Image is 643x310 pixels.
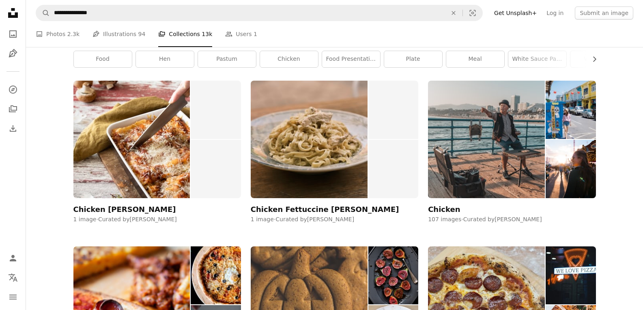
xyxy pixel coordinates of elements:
[67,30,80,38] span: 2.3k
[5,289,21,305] button: Menu
[428,216,596,224] div: 107 images · Curated by [PERSON_NAME]
[428,81,596,213] a: Chicken
[489,6,542,19] a: Get Unsplash+
[5,45,21,62] a: Illustrations
[251,216,418,224] div: 1 image · Curated by [PERSON_NAME]
[191,246,241,305] img: photo-1571066811602-716837d681de
[92,21,145,47] a: Illustrations 94
[74,51,132,67] a: food
[254,30,257,38] span: 1
[463,5,482,21] button: Visual search
[251,205,399,214] div: Chicken Fettuccine [PERSON_NAME]
[368,246,418,305] img: photo-1633451918507-87848f012b0b
[384,51,442,67] a: plate
[546,81,596,139] img: photo-1538980092774-2b643d8cd7a0
[446,51,504,67] a: meal
[5,250,21,266] a: Log in / Sign up
[73,81,190,198] img: photo-1614961909013-1e2212a2ca87
[5,101,21,117] a: Collections
[73,216,241,224] div: 1 image · Curated by [PERSON_NAME]
[36,5,50,21] button: Search Unsplash
[73,81,241,213] a: Chicken [PERSON_NAME]
[136,51,194,67] a: hen
[445,5,462,21] button: Clear
[138,30,146,38] span: 94
[198,51,256,67] a: pastum
[5,120,21,137] a: Download History
[322,51,380,67] a: food presentation
[5,269,21,286] button: Language
[36,5,483,21] form: Find visuals sitewide
[428,205,460,214] div: Chicken
[225,21,257,47] a: Users 1
[508,51,566,67] a: white sauce pastum
[251,81,368,198] img: photo-1645112411341-6c4fd023714a
[546,140,596,198] img: photo-1530300165042-f3031aaa4970
[36,21,80,47] a: Photos 2.3k
[73,205,176,214] div: Chicken [PERSON_NAME]
[5,26,21,42] a: Photos
[260,51,318,67] a: chicken
[570,51,628,67] a: vasai west
[546,246,596,305] img: photo-1637756520113-e42adcfc83ab
[428,81,545,198] img: photo-1562967631-bc2e10d0993e
[251,81,418,213] a: Chicken Fettuccine [PERSON_NAME]
[575,6,633,19] button: Submit an image
[587,51,596,67] button: scroll list to the right
[542,6,568,19] a: Log in
[5,5,21,23] a: Home — Unsplash
[5,81,21,98] a: Explore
